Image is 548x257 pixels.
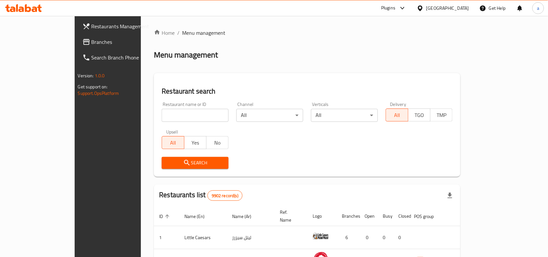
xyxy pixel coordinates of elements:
label: Upsell [166,130,178,134]
h2: Restaurants list [159,190,243,201]
td: 0 [359,226,378,249]
div: All [236,109,303,122]
nav: breadcrumb [154,29,460,37]
span: All [389,110,405,120]
td: 0 [393,226,409,249]
span: 9902 record(s) [208,193,242,199]
span: TMP [433,110,450,120]
th: Busy [378,206,393,226]
div: All [311,109,378,122]
label: Delivery [390,102,406,107]
span: All [165,138,181,148]
h2: Menu management [154,50,218,60]
span: POS group [414,212,442,220]
a: Restaurants Management [77,19,166,34]
th: Closed [393,206,409,226]
td: Little Caesars [179,226,227,249]
span: Search Branch Phone [92,54,161,61]
span: Yes [187,138,204,148]
td: ليتل سيزرز [227,226,275,249]
button: Yes [184,136,206,149]
span: Version: [78,71,94,80]
li: / [177,29,180,37]
span: Search [167,159,223,167]
th: Branches [337,206,359,226]
th: Logo [307,206,337,226]
span: No [209,138,226,148]
td: 6 [337,226,359,249]
img: Little Caesars [313,228,329,244]
span: ID [159,212,171,220]
span: Ref. Name [280,208,300,224]
th: Open [359,206,378,226]
span: Name (Ar) [232,212,260,220]
h2: Restaurant search [162,86,453,96]
span: Get support on: [78,83,108,91]
button: No [206,136,229,149]
div: Export file [442,188,458,203]
span: Menu management [182,29,225,37]
div: [GEOGRAPHIC_DATA] [426,5,469,12]
button: All [386,109,408,122]
span: Restaurants Management [92,22,161,30]
button: TGO [408,109,430,122]
span: Name (En) [184,212,213,220]
span: Branches [92,38,161,46]
button: TMP [430,109,453,122]
span: a [537,5,539,12]
button: Search [162,157,229,169]
span: TGO [411,110,428,120]
a: Search Branch Phone [77,50,166,65]
a: Support.OpsPlatform [78,89,119,97]
button: All [162,136,184,149]
input: Search for restaurant name or ID.. [162,109,229,122]
div: Plugins [381,4,395,12]
td: 0 [378,226,393,249]
div: Total records count [207,190,243,201]
a: Branches [77,34,166,50]
td: 1 [154,226,179,249]
span: 1.0.0 [95,71,105,80]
